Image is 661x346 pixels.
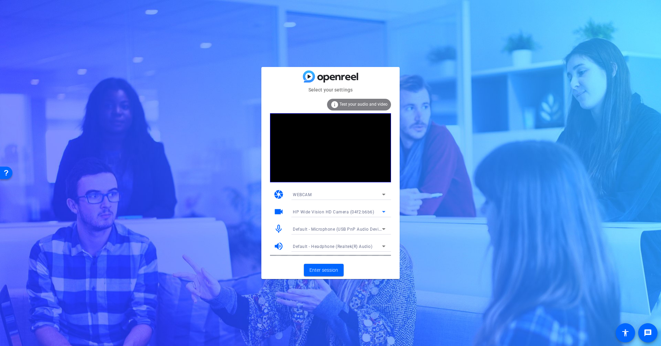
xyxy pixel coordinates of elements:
mat-card-subtitle: Select your settings [261,86,400,94]
span: Enter session [309,267,338,274]
span: Default - Microphone (USB PnP Audio Device) [293,226,385,232]
mat-icon: videocam [273,206,284,217]
mat-icon: accessibility [621,329,630,337]
mat-icon: message [644,329,652,337]
span: HP Wide Vision HD Camera (04f2:b6b6) [293,210,374,214]
span: Default - Headphone (Realtek(R) Audio) [293,244,372,249]
mat-icon: info [330,100,339,109]
span: Test your audio and video [339,102,388,107]
mat-icon: volume_up [273,241,284,251]
mat-icon: mic_none [273,224,284,234]
span: WEBCAM [293,192,311,197]
mat-icon: camera [273,189,284,200]
img: blue-gradient.svg [303,70,358,83]
button: Enter session [304,264,344,276]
